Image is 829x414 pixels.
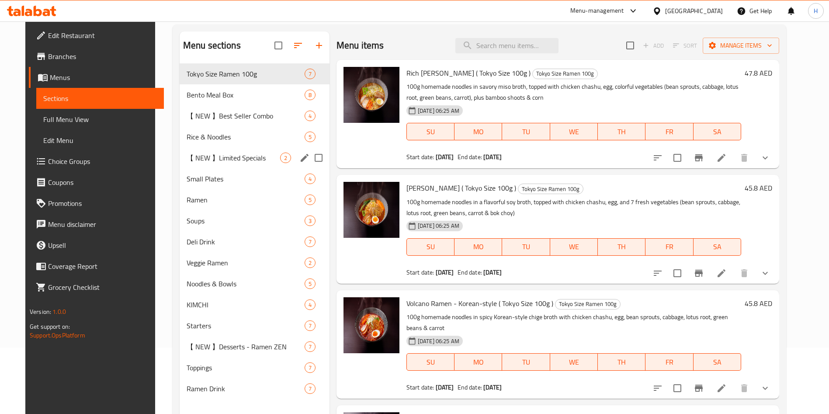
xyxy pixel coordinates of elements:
[436,382,454,393] b: [DATE]
[406,123,454,140] button: SU
[52,306,66,317] span: 1.0.0
[458,382,482,393] span: End date:
[518,184,583,194] span: Tokyo Size Ramen 100g
[305,195,316,205] div: items
[180,336,330,357] div: 【 NEW 】Desserts - Ramen ZEN7
[406,66,531,80] span: Rich [PERSON_NAME] ( Tokyo Size 100g )
[550,238,598,256] button: WE
[406,267,434,278] span: Start date:
[454,123,502,140] button: MO
[506,240,546,253] span: TU
[760,383,770,393] svg: Show Choices
[43,93,157,104] span: Sections
[187,278,305,289] span: Noodles & Bowls
[187,69,305,79] div: Tokyo Size Ramen 100g
[710,40,772,51] span: Manage items
[305,341,316,352] div: items
[502,123,550,140] button: TU
[570,6,624,16] div: Menu-management
[180,105,330,126] div: 【 NEW 】Best Seller Combo4
[755,147,776,168] button: show more
[180,147,330,168] div: 【 NEW 】Limited Specials2edit
[29,235,164,256] a: Upsell
[697,125,738,138] span: SA
[183,39,241,52] h2: Menu sections
[187,362,305,373] div: Toppings
[305,280,315,288] span: 5
[697,240,738,253] span: SA
[29,172,164,193] a: Coupons
[187,132,305,142] div: Rice & Noodles
[458,240,499,253] span: MO
[187,299,305,310] span: KIMCHI
[180,315,330,336] div: Starters7
[745,297,772,310] h6: 45.8 AED
[406,353,454,371] button: SU
[755,263,776,284] button: show more
[406,151,434,163] span: Start date:
[554,240,594,253] span: WE
[483,151,502,163] b: [DATE]
[180,294,330,315] div: KIMCHI4
[29,25,164,46] a: Edit Restaurant
[305,217,315,225] span: 3
[187,90,305,100] span: Bento Meal Box
[454,353,502,371] button: MO
[180,231,330,252] div: Deli Drink7
[598,238,645,256] button: TH
[187,216,305,226] div: Soups
[305,196,315,204] span: 5
[454,238,502,256] button: MO
[550,353,598,371] button: WE
[406,382,434,393] span: Start date:
[694,353,741,371] button: SA
[532,69,598,79] div: Tokyo Size Ramen 100g
[410,125,451,138] span: SU
[406,197,741,219] p: 100g homemade noodles in a flavorful soy broth, topped with chicken chashu, egg, and 7 fresh vege...
[305,238,315,246] span: 7
[29,214,164,235] a: Menu disclaimer
[187,341,305,352] span: 【 NEW 】Desserts - Ramen ZEN
[745,182,772,194] h6: 45.8 AED
[180,357,330,378] div: Toppings7
[734,378,755,399] button: delete
[647,263,668,284] button: sort-choices
[187,257,305,268] span: Veggie Ramen
[29,256,164,277] a: Coverage Report
[343,67,399,123] img: Rich Miso Ramen ( Tokyo Size 100g )
[336,39,384,52] h2: Menu items
[180,252,330,273] div: Veggie Ramen2
[305,91,315,99] span: 8
[50,72,157,83] span: Menus
[180,378,330,399] div: Ramen Drink7
[305,385,315,393] span: 7
[187,111,305,121] span: 【 NEW 】Best Seller Combo
[305,111,316,121] div: items
[280,153,291,163] div: items
[649,125,690,138] span: FR
[29,46,164,67] a: Branches
[305,301,315,309] span: 4
[305,90,316,100] div: items
[29,67,164,88] a: Menus
[688,378,709,399] button: Branch-specific-item
[288,35,309,56] span: Sort sections
[697,356,738,369] span: SA
[29,277,164,298] a: Grocery Checklist
[598,353,645,371] button: TH
[639,39,667,52] span: Add item
[187,195,305,205] div: Ramen
[36,130,164,151] a: Edit Menu
[716,383,727,393] a: Edit menu item
[694,238,741,256] button: SA
[305,383,316,394] div: items
[187,174,305,184] span: Small Plates
[410,240,451,253] span: SU
[180,189,330,210] div: Ramen5
[305,69,316,79] div: items
[502,353,550,371] button: TU
[406,238,454,256] button: SU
